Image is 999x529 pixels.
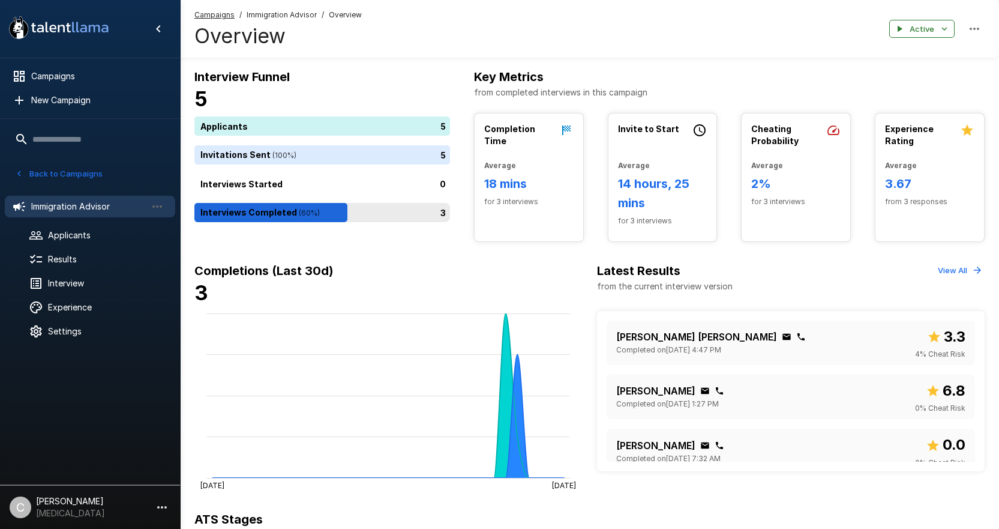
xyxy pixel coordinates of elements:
span: Overall score out of 10 [926,434,965,456]
span: 0 % Cheat Risk [915,457,965,469]
tspan: [DATE] [552,480,576,489]
span: for 3 interviews [618,215,707,227]
div: Click to copy [700,386,710,396]
h6: 18 mins [484,174,574,193]
b: Average [618,161,650,170]
u: Campaigns [194,10,235,19]
div: Click to copy [782,332,791,342]
b: Average [484,161,516,170]
b: 3 [194,280,208,305]
b: Key Metrics [474,70,544,84]
p: 3 [440,207,446,219]
p: from completed interviews in this campaign [474,86,985,98]
span: for 3 interviews [751,196,841,208]
span: Overview [329,9,362,21]
p: from the current interview version [597,280,733,292]
span: for 3 interviews [484,196,574,208]
tspan: [DATE] [200,480,224,489]
span: 0 % Cheat Risk [915,402,965,414]
div: Click to copy [715,441,724,450]
p: 5 [440,120,446,133]
span: Completed on [DATE] 7:32 AM [616,453,721,465]
b: Cheating Probability [751,124,799,146]
b: Completions (Last 30d) [194,264,334,278]
span: / [322,9,324,21]
b: Average [885,161,917,170]
h6: 14 hours, 25 mins [618,174,707,213]
b: Invite to Start [618,124,679,134]
p: [PERSON_NAME] [616,438,695,453]
h6: 3.67 [885,174,974,193]
h6: 2% [751,174,841,193]
b: Experience Rating [885,124,934,146]
div: Click to copy [715,386,724,396]
p: 5 [440,149,446,162]
b: ATS Stages [194,512,263,527]
b: Interview Funnel [194,70,290,84]
b: 3.3 [944,328,965,345]
div: Click to copy [796,332,806,342]
b: Average [751,161,783,170]
b: 5 [194,86,208,111]
span: / [239,9,242,21]
h4: Overview [194,23,362,49]
span: Overall score out of 10 [927,325,965,348]
span: Completed on [DATE] 1:27 PM [616,398,719,410]
span: Overall score out of 10 [926,379,965,402]
button: Active [889,20,955,38]
p: [PERSON_NAME] [616,384,695,398]
p: 0 [440,178,446,190]
b: Latest Results [597,264,680,278]
span: Completed on [DATE] 4:47 PM [616,344,721,356]
span: 4 % Cheat Risk [915,348,965,360]
p: [PERSON_NAME] [PERSON_NAME] [616,330,777,344]
span: Immigration Advisor [247,9,317,21]
span: from 3 responses [885,196,974,208]
button: View All [935,261,985,280]
b: 6.8 [943,382,965,399]
b: Completion Time [484,124,535,146]
div: Click to copy [700,441,710,450]
b: 0.0 [943,436,965,453]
